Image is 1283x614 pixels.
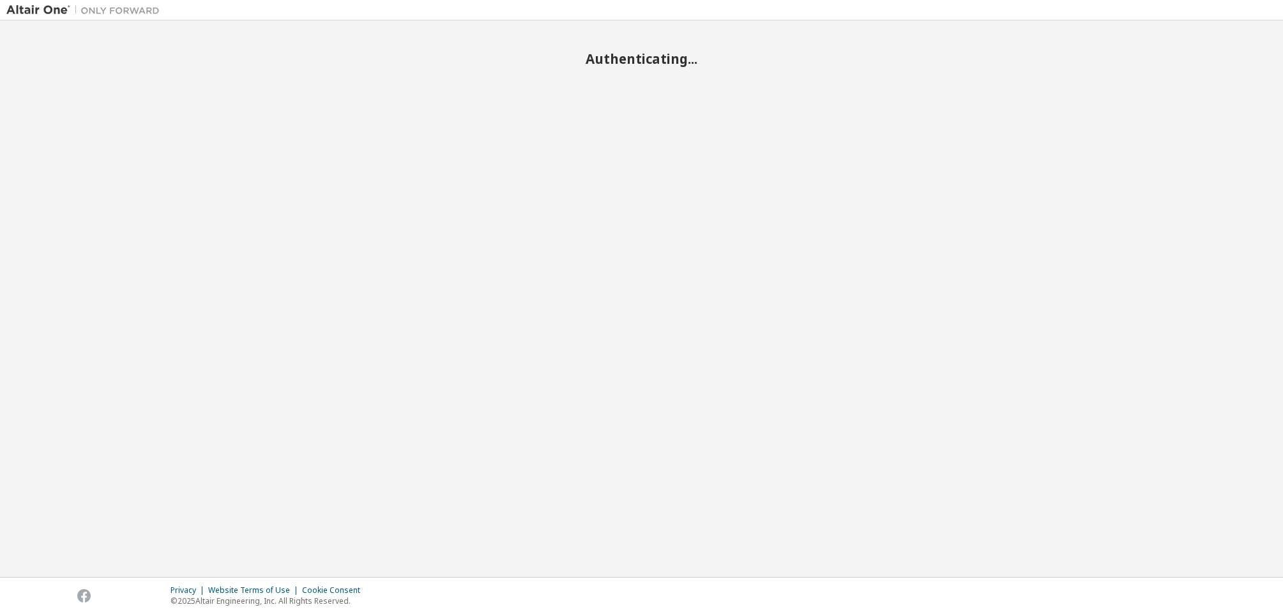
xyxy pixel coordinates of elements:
[171,585,208,595] div: Privacy
[6,50,1277,67] h2: Authenticating...
[6,4,166,17] img: Altair One
[171,595,368,606] p: © 2025 Altair Engineering, Inc. All Rights Reserved.
[302,585,368,595] div: Cookie Consent
[77,589,91,603] img: facebook.svg
[208,585,302,595] div: Website Terms of Use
